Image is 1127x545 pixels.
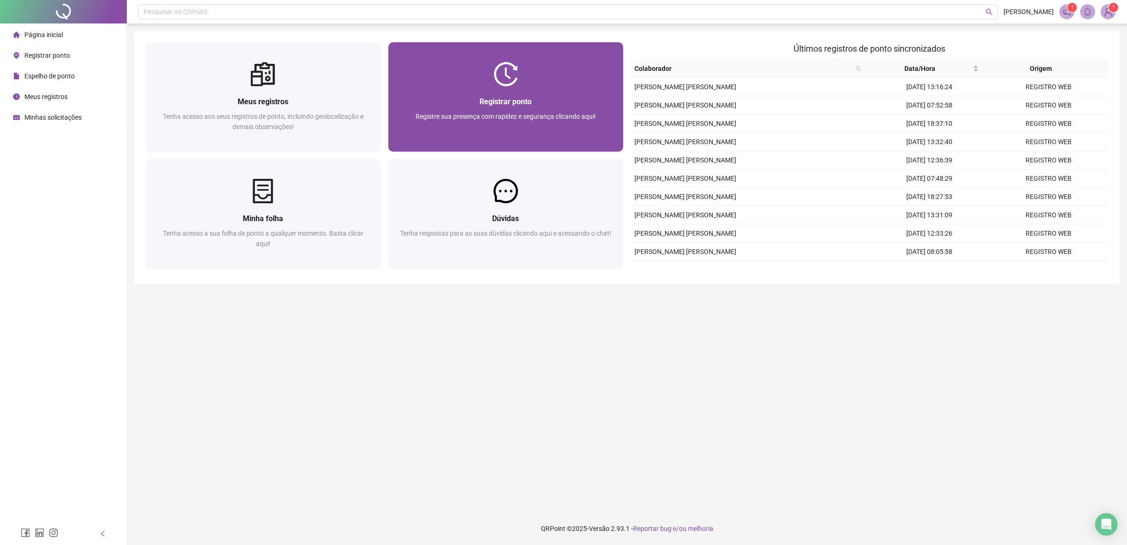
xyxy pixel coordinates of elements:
div: Open Intercom Messenger [1095,513,1118,536]
span: Espelho de ponto [24,72,75,80]
span: [PERSON_NAME] [PERSON_NAME] [634,230,736,237]
span: Registre sua presença com rapidez e segurança clicando aqui! [416,113,596,120]
td: [DATE] 13:31:09 [870,206,989,224]
th: Origem [982,60,1100,78]
span: Dúvidas [492,214,519,223]
span: notification [1063,8,1071,16]
a: Registrar pontoRegistre sua presença com rapidez e segurança clicando aqui! [388,42,624,152]
td: REGISTRO WEB [989,261,1108,279]
td: [DATE] 07:52:58 [870,96,989,115]
span: Data/Hora [869,63,971,74]
th: Data/Hora [865,60,982,78]
td: [DATE] 12:36:39 [870,151,989,169]
span: [PERSON_NAME] [PERSON_NAME] [634,101,736,109]
td: REGISTRO WEB [989,115,1108,133]
span: Colaborador [634,63,852,74]
td: REGISTRO WEB [989,206,1108,224]
span: left [100,530,106,537]
td: REGISTRO WEB [989,151,1108,169]
a: Meus registrosTenha acesso aos seus registros de ponto, incluindo geolocalização e demais observa... [146,42,381,152]
span: Meus registros [238,97,288,106]
span: instagram [49,528,58,537]
span: Tenha acesso aos seus registros de ponto, incluindo geolocalização e demais observações! [163,113,363,130]
span: search [986,8,993,15]
a: Minha folhaTenha acesso a sua folha de ponto a qualquer momento. Basta clicar aqui! [146,159,381,269]
span: Versão [589,525,610,532]
td: REGISTRO WEB [989,224,1108,243]
span: schedule [13,114,20,121]
span: [PERSON_NAME] [PERSON_NAME] [634,248,736,255]
span: Tenha acesso a sua folha de ponto a qualquer momento. Basta clicar aqui! [163,230,363,247]
td: [DATE] 07:48:29 [870,169,989,188]
span: Página inicial [24,31,63,38]
a: DúvidasTenha respostas para as suas dúvidas clicando aqui e acessando o chat! [388,159,624,269]
span: 1 [1112,4,1115,11]
span: Meus registros [24,93,68,100]
span: [PERSON_NAME] [PERSON_NAME] [634,138,736,146]
sup: Atualize o seu contato no menu Meus Dados [1109,3,1118,12]
span: [PERSON_NAME] [PERSON_NAME] [634,156,736,164]
span: linkedin [35,528,44,537]
span: [PERSON_NAME] [1003,7,1054,17]
span: home [13,31,20,38]
span: 1 [1071,4,1074,11]
td: REGISTRO WEB [989,243,1108,261]
span: Reportar bug e/ou melhoria [633,525,713,532]
span: file [13,73,20,79]
span: [PERSON_NAME] [PERSON_NAME] [634,83,736,91]
img: 60489 [1101,5,1115,19]
span: Minha folha [243,214,283,223]
td: [DATE] 08:05:58 [870,243,989,261]
span: [PERSON_NAME] [PERSON_NAME] [634,175,736,182]
span: [PERSON_NAME] [PERSON_NAME] [634,120,736,127]
span: facebook [21,528,30,537]
footer: QRPoint © 2025 - 2.93.1 - [127,512,1127,545]
span: search [854,61,863,76]
td: REGISTRO WEB [989,169,1108,188]
span: Registrar ponto [24,52,70,59]
td: [DATE] 13:32:40 [870,133,989,151]
span: Registrar ponto [479,97,532,106]
td: [DATE] 13:16:24 [870,78,989,96]
td: [DATE] 18:37:10 [870,115,989,133]
span: Tenha respostas para as suas dúvidas clicando aqui e acessando o chat! [400,230,611,237]
td: REGISTRO WEB [989,133,1108,151]
span: search [856,66,861,71]
td: [DATE] 18:17:28 [870,261,989,279]
span: [PERSON_NAME] [PERSON_NAME] [634,211,736,219]
span: Minhas solicitações [24,114,82,121]
span: Últimos registros de ponto sincronizados [794,44,945,54]
td: [DATE] 12:33:26 [870,224,989,243]
td: REGISTRO WEB [989,96,1108,115]
span: clock-circle [13,93,20,100]
td: REGISTRO WEB [989,78,1108,96]
td: REGISTRO WEB [989,188,1108,206]
span: [PERSON_NAME] [PERSON_NAME] [634,193,736,200]
sup: 1 [1067,3,1077,12]
td: [DATE] 18:27:53 [870,188,989,206]
span: environment [13,52,20,59]
span: bell [1083,8,1092,16]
